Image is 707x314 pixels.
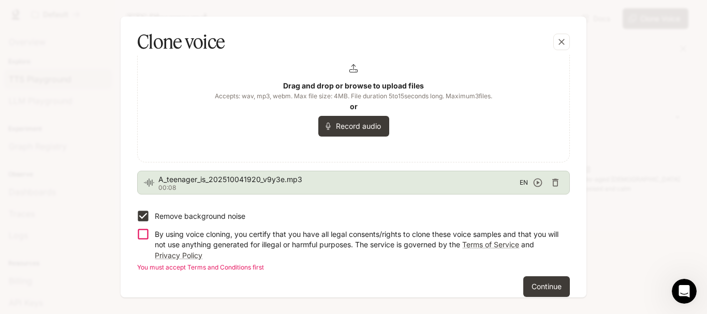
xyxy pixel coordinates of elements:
[137,29,225,55] h5: Clone voice
[523,276,570,297] button: Continue
[350,102,358,111] b: or
[158,174,520,185] span: A_teenager_is_202510041920_v9y3e.mp3
[462,240,519,249] a: Terms of Service
[283,81,424,90] b: Drag and drop or browse to upload files
[215,91,492,101] span: Accepts: wav, mp3, webm. Max file size: 4MB. File duration 5 to 15 seconds long. Maximum 3 files.
[155,211,245,221] p: Remove background noise
[158,185,520,191] p: 00:08
[155,251,202,260] a: Privacy Policy
[155,229,562,260] p: By using voice cloning, you certify that you have all legal consents/rights to clone these voice ...
[137,262,570,273] p: You must accept Terms and Conditions first
[318,116,389,137] button: Record audio
[520,177,528,188] span: EN
[672,279,697,304] iframe: Intercom live chat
